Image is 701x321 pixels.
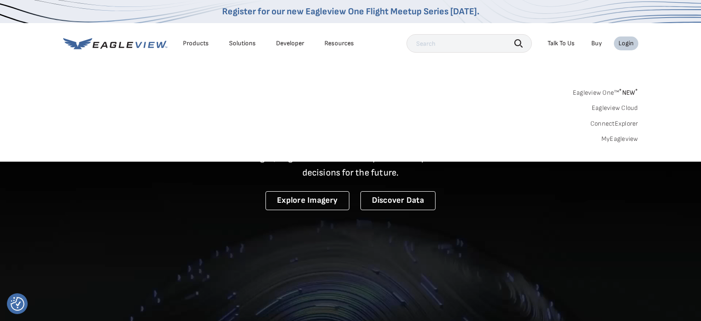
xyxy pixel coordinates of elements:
[601,135,638,143] a: MyEagleview
[11,297,24,311] button: Consent Preferences
[11,297,24,311] img: Revisit consent button
[619,39,634,48] div: Login
[229,39,256,48] div: Solutions
[265,191,349,210] a: Explore Imagery
[590,120,638,128] a: ConnectExplorer
[276,39,304,48] a: Developer
[183,39,209,48] div: Products
[406,34,532,53] input: Search
[573,86,638,97] a: Eagleview One™*NEW*
[324,39,354,48] div: Resources
[222,6,479,17] a: Register for our new Eagleview One Flight Meetup Series [DATE].
[548,39,575,48] div: Talk To Us
[592,104,638,112] a: Eagleview Cloud
[591,39,602,48] a: Buy
[360,191,436,210] a: Discover Data
[619,89,638,97] span: NEW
